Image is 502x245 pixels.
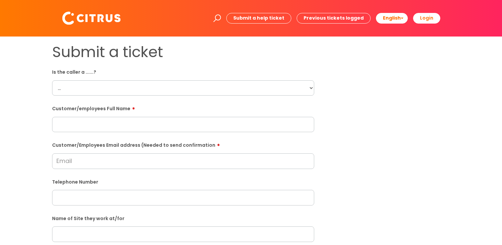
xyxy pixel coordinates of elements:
[52,104,314,112] label: Customer/employees Full Name
[226,13,291,23] a: Submit a help ticket
[52,68,314,75] label: Is the caller a ......?
[297,13,371,23] a: Previous tickets logged
[420,15,433,21] b: Login
[52,140,314,148] label: Customer/Employees Email address (Needed to send confirmation
[52,43,314,61] h1: Submit a ticket
[413,13,440,23] a: Login
[52,153,314,169] input: Email
[383,15,401,21] span: English
[52,178,314,185] label: Telephone Number
[52,214,314,221] label: Name of Site they work at/for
